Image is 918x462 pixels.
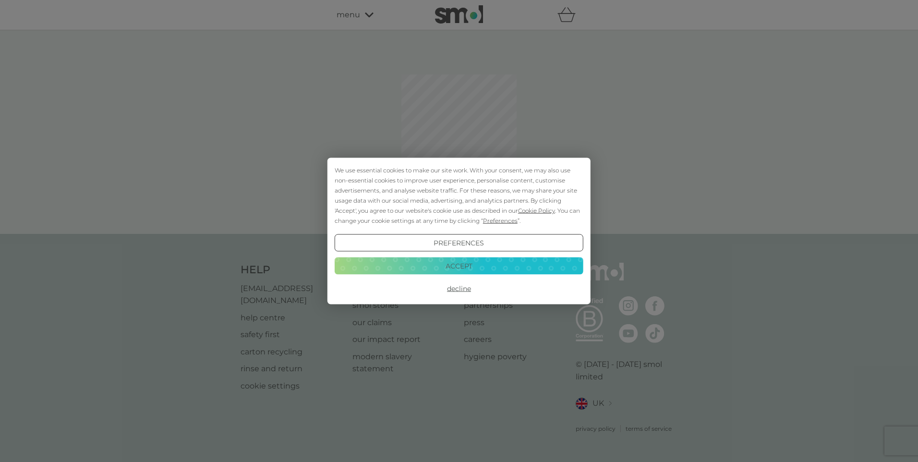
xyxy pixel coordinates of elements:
button: Decline [335,280,583,297]
div: We use essential cookies to make our site work. With your consent, we may also use non-essential ... [335,165,583,226]
button: Preferences [335,234,583,252]
div: Cookie Consent Prompt [327,158,591,304]
span: Cookie Policy [518,207,555,214]
button: Accept [335,257,583,274]
span: Preferences [483,217,518,224]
